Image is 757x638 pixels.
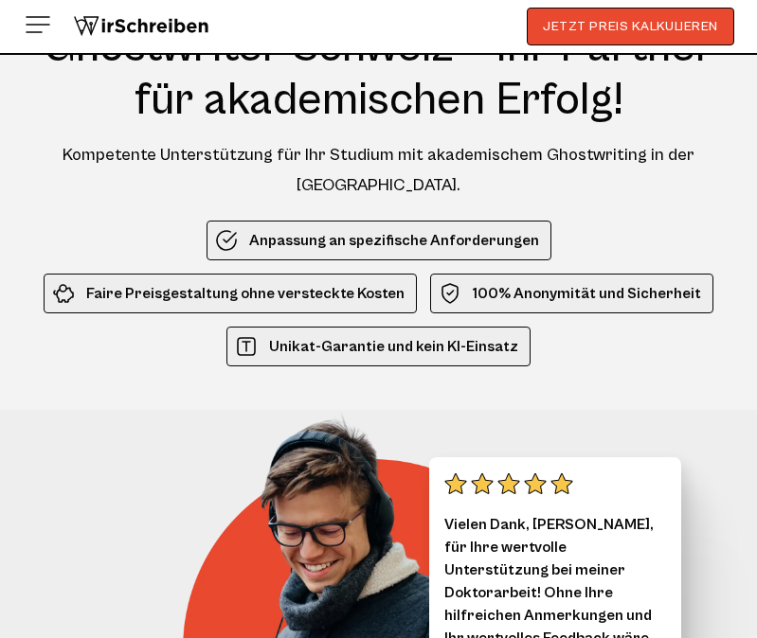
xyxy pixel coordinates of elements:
img: 100% Anonymität und Sicherheit [439,282,461,305]
li: 100% Anonymität und Sicherheit [430,274,713,313]
img: stars [444,472,573,495]
h1: Ghostwriter Schweiz – Ihr Partner für akademischen Erfolg! [23,21,734,127]
button: JETZT PREIS KALKULIEREN [527,8,734,45]
img: Faire Preisgestaltung ohne versteckte Kosten [52,282,75,305]
img: logo wirschreiben [72,12,210,41]
img: Menu open [23,9,53,40]
img: Anpassung an spezifische Anforderungen [215,229,238,252]
li: Unikat-Garantie und kein KI-Einsatz [226,327,531,366]
li: Anpassung an spezifische Anforderungen [207,221,551,260]
img: Unikat-Garantie und kein KI-Einsatz [235,335,258,358]
div: Kompetente Unterstützung für Ihr Studium mit akademischem Ghostwriting in der [GEOGRAPHIC_DATA]. [23,140,734,201]
li: Faire Preisgestaltung ohne versteckte Kosten [44,274,417,313]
